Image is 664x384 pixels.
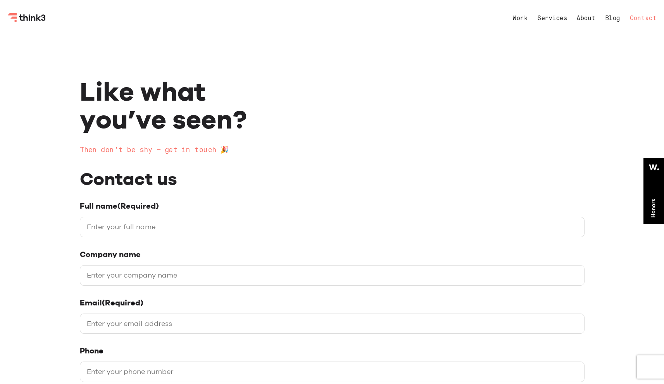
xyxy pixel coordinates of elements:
[80,217,585,237] input: Enter your full name
[80,346,585,356] label: Phone
[80,314,585,334] input: Enter your email address
[8,16,47,24] a: Think3 Logo
[80,77,585,133] h1: Like what you’ve seen?
[80,145,585,156] h2: Then don’t be shy – get in touch 🎉
[80,250,585,259] label: Company name
[80,201,585,211] label: Full name
[80,265,585,286] input: Enter your company name
[80,298,585,308] label: Email
[605,15,620,22] a: Blog
[576,15,595,22] a: About
[102,298,143,307] span: (Required)
[80,168,585,190] h2: Contact us
[80,362,585,382] input: Enter your phone number
[512,15,528,22] a: Work
[537,15,567,22] a: Services
[630,15,657,22] a: Contact
[117,201,159,211] span: (Required)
